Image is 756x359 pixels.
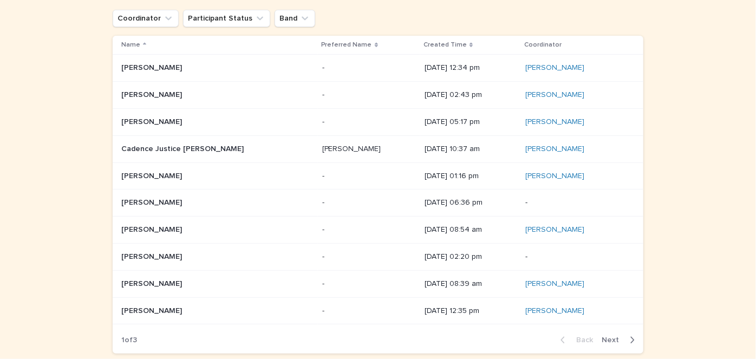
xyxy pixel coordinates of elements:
[425,279,517,289] p: [DATE] 08:39 am
[425,172,517,181] p: [DATE] 01:16 pm
[113,82,643,109] tr: [PERSON_NAME][PERSON_NAME] -- [DATE] 02:43 pm[PERSON_NAME]
[423,39,467,51] p: Created Time
[121,250,184,262] p: [PERSON_NAME]
[121,196,184,207] p: [PERSON_NAME]
[113,243,643,270] tr: [PERSON_NAME][PERSON_NAME] -- [DATE] 02:20 pm-
[425,198,517,207] p: [DATE] 06:36 pm
[113,327,146,354] p: 1 of 3
[113,135,643,162] tr: Cadence Justice [PERSON_NAME]Cadence Justice [PERSON_NAME] [PERSON_NAME][PERSON_NAME] [DATE] 10:3...
[525,225,584,234] a: [PERSON_NAME]
[597,335,643,345] button: Next
[425,90,517,100] p: [DATE] 02:43 pm
[602,336,625,344] span: Next
[425,145,517,154] p: [DATE] 10:37 am
[552,335,597,345] button: Back
[121,142,246,154] p: Cadence Justice [PERSON_NAME]
[525,118,584,127] a: [PERSON_NAME]
[121,88,184,100] p: [PERSON_NAME]
[322,196,327,207] p: -
[525,90,584,100] a: [PERSON_NAME]
[525,279,584,289] a: [PERSON_NAME]
[525,63,584,73] a: [PERSON_NAME]
[322,250,327,262] p: -
[425,225,517,234] p: [DATE] 08:54 am
[525,145,584,154] a: [PERSON_NAME]
[425,306,517,316] p: [DATE] 12:35 pm
[425,118,517,127] p: [DATE] 05:17 pm
[113,108,643,135] tr: [PERSON_NAME][PERSON_NAME] -- [DATE] 05:17 pm[PERSON_NAME]
[524,39,562,51] p: Coordinator
[113,217,643,244] tr: [PERSON_NAME][PERSON_NAME] -- [DATE] 08:54 am[PERSON_NAME]
[322,169,327,181] p: -
[121,115,184,127] p: [PERSON_NAME]
[322,61,327,73] p: -
[121,223,184,234] p: [PERSON_NAME]
[121,61,184,73] p: [PERSON_NAME]
[321,39,372,51] p: Preferred Name
[525,252,626,262] p: -
[183,10,270,27] button: Participant Status
[570,336,593,344] span: Back
[113,297,643,324] tr: [PERSON_NAME][PERSON_NAME] -- [DATE] 12:35 pm[PERSON_NAME]
[322,142,383,154] p: [PERSON_NAME]
[322,88,327,100] p: -
[113,162,643,190] tr: [PERSON_NAME][PERSON_NAME] -- [DATE] 01:16 pm[PERSON_NAME]
[275,10,315,27] button: Band
[322,115,327,127] p: -
[121,169,184,181] p: [PERSON_NAME]
[113,55,643,82] tr: [PERSON_NAME][PERSON_NAME] -- [DATE] 12:34 pm[PERSON_NAME]
[113,190,643,217] tr: [PERSON_NAME][PERSON_NAME] -- [DATE] 06:36 pm-
[322,304,327,316] p: -
[113,270,643,297] tr: [PERSON_NAME][PERSON_NAME] -- [DATE] 08:39 am[PERSON_NAME]
[525,198,626,207] p: -
[322,277,327,289] p: -
[121,304,184,316] p: [PERSON_NAME]
[322,223,327,234] p: -
[113,10,179,27] button: Coordinator
[425,252,517,262] p: [DATE] 02:20 pm
[425,63,517,73] p: [DATE] 12:34 pm
[121,39,140,51] p: Name
[525,306,584,316] a: [PERSON_NAME]
[121,277,184,289] p: [PERSON_NAME]
[525,172,584,181] a: [PERSON_NAME]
